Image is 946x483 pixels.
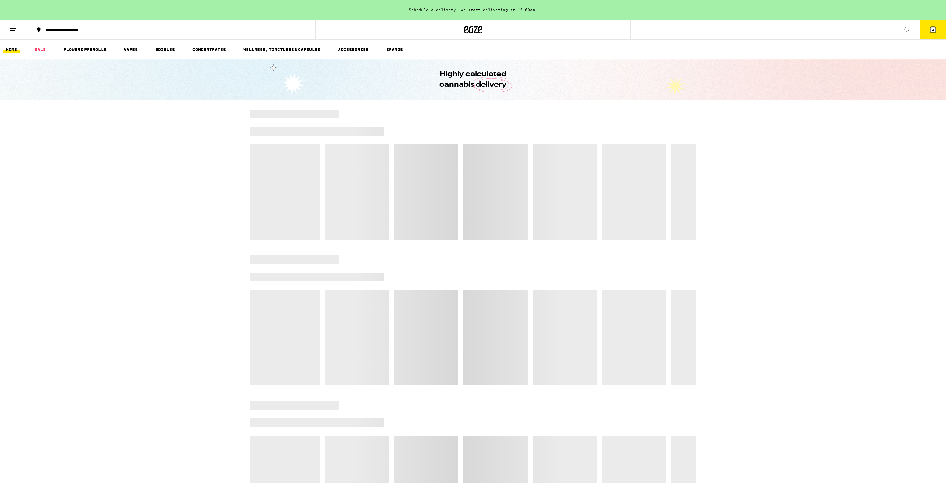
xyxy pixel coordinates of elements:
[335,46,372,53] a: ACCESSORIES
[3,46,20,53] a: HOME
[121,46,141,53] a: VAPES
[240,46,323,53] a: WELLNESS, TINCTURES & CAPSULES
[189,46,229,53] a: CONCENTRATES
[920,20,946,39] button: 4
[32,46,49,53] a: SALE
[60,46,110,53] a: FLOWER & PREROLLS
[932,28,934,32] span: 4
[422,69,524,90] h1: Highly calculated cannabis delivery
[152,46,178,53] a: EDIBLES
[383,46,406,53] a: BRANDS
